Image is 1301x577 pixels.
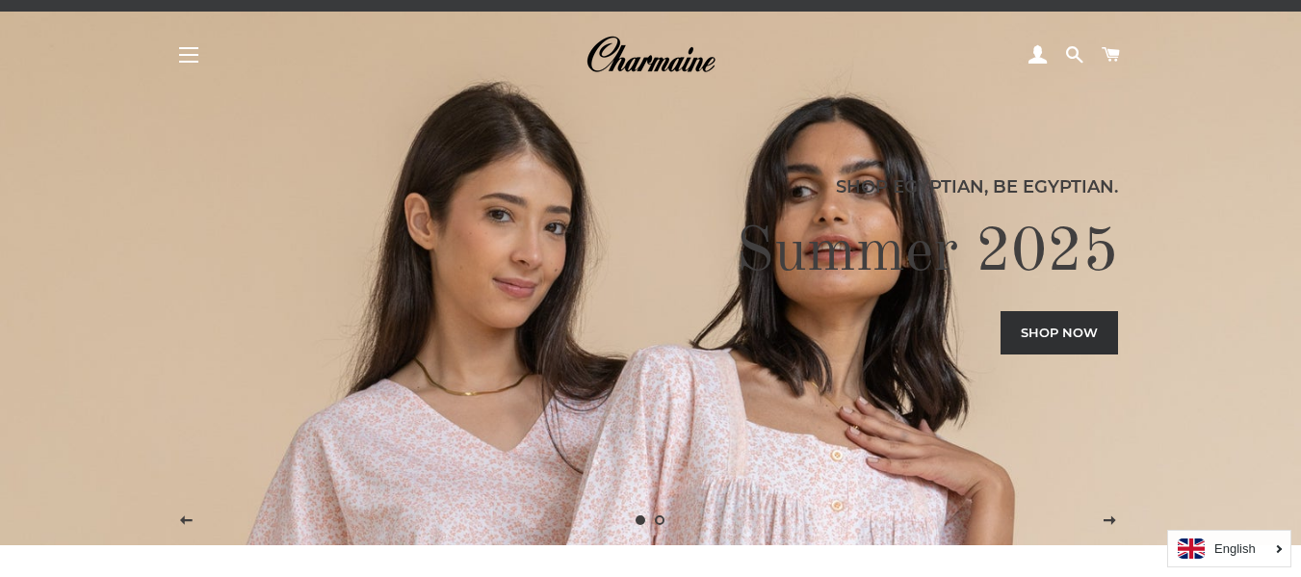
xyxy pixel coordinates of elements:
h2: Summer 2025 [183,215,1118,292]
a: Shop now [1001,311,1118,354]
img: Charmaine Egypt [585,34,716,76]
a: English [1178,538,1281,559]
a: Load slide 2 [651,511,670,530]
i: English [1214,542,1256,555]
button: Next slide [1085,497,1133,545]
a: Slide 1, current [632,511,651,530]
button: Previous slide [162,497,210,545]
p: Shop Egyptian, Be Egyptian. [183,173,1118,200]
